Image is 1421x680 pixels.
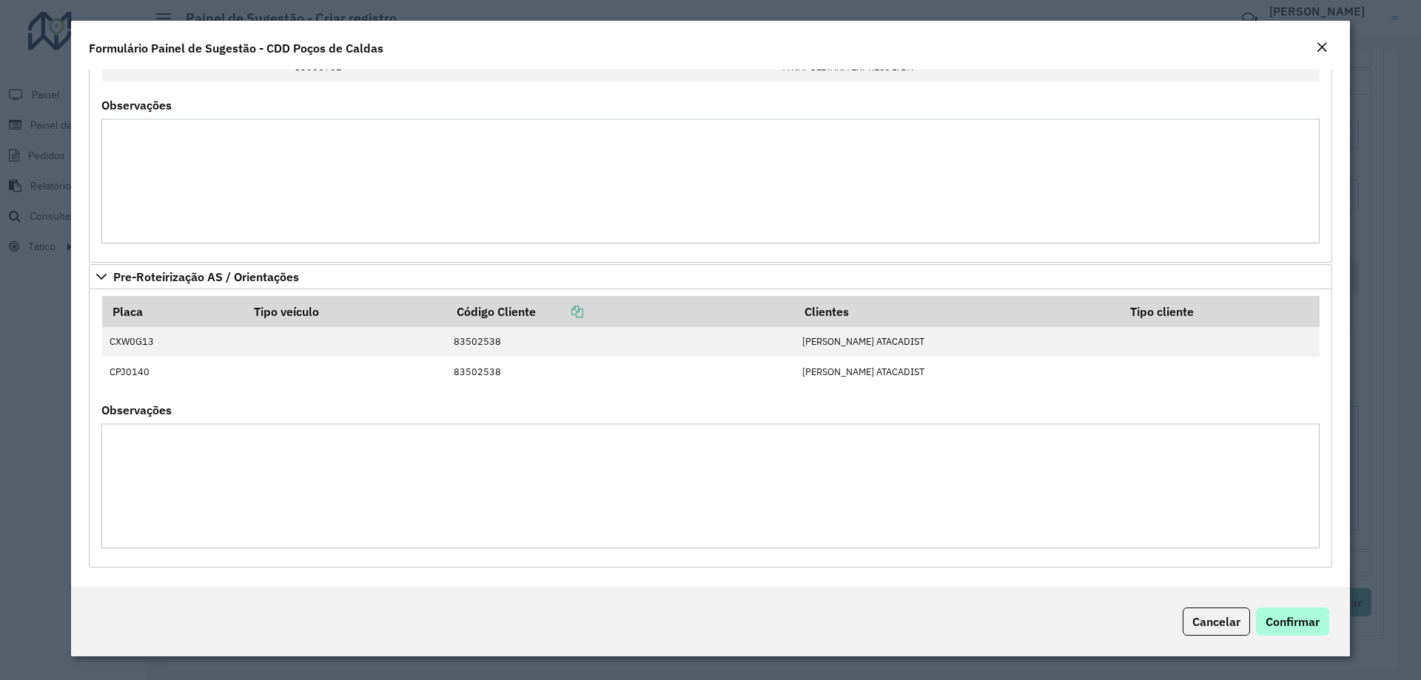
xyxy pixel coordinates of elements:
span: Confirmar [1266,614,1320,629]
th: Placa [102,296,244,327]
a: Copiar [536,304,583,319]
th: Código Cliente [446,296,794,327]
td: CPJ0140 [102,357,244,386]
td: CXW0G13 [102,327,244,357]
th: Tipo cliente [1121,296,1320,327]
button: Cancelar [1183,607,1250,636]
td: 83502538 [446,357,794,386]
span: Pre-Roteirização AS / Orientações [113,271,299,283]
a: Pre-Roteirização AS / Orientações [89,264,1332,289]
span: Cancelar [1192,614,1240,629]
th: Clientes [794,296,1121,327]
em: Fechar [1316,41,1328,53]
td: [PERSON_NAME] ATACADIST [794,327,1121,357]
button: Close [1311,38,1332,58]
td: 83502538 [446,327,794,357]
label: Observações [101,96,172,114]
td: [PERSON_NAME] ATACADIST [794,357,1121,386]
label: Observações [101,401,172,419]
div: Pre-Roteirização AS / Orientações [89,289,1332,568]
h4: Formulário Painel de Sugestão - CDD Poços de Caldas [89,39,383,57]
button: Confirmar [1256,607,1329,636]
th: Tipo veículo [243,296,446,327]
